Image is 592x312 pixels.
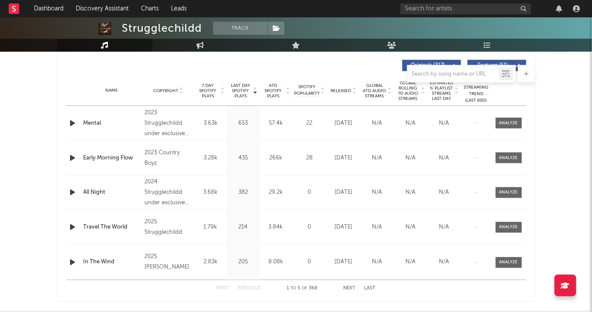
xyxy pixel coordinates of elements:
[144,177,192,209] div: 2024 Strugglechildd under exclusive license to RUN Inc.
[344,286,356,291] button: Next
[331,88,351,93] span: Released
[363,223,392,232] div: N/A
[144,148,192,169] div: 2023 Country Boyz
[408,63,448,68] span: Originals ( 317 )
[197,119,225,128] div: 3.63k
[144,108,192,139] div: 2023 Strugglechildd under exclusive license to RUN Inc.
[430,154,459,163] div: N/A
[291,287,296,291] span: to
[396,189,425,197] div: N/A
[197,223,225,232] div: 1.79k
[329,189,358,197] div: [DATE]
[396,223,425,232] div: N/A
[329,119,358,128] div: [DATE]
[217,286,229,291] button: First
[363,83,387,99] span: Global ATD Audio Streams
[402,60,461,71] button: Originals(317)
[229,119,258,128] div: 653
[430,258,459,267] div: N/A
[262,223,290,232] div: 3.84k
[363,119,392,128] div: N/A
[430,119,459,128] div: N/A
[197,258,225,267] div: 2.83k
[396,119,425,128] div: N/A
[363,154,392,163] div: N/A
[294,258,325,267] div: 0
[294,84,320,97] span: Spotify Popularity
[197,189,225,197] div: 3.68k
[153,88,178,93] span: Copyright
[396,80,420,101] span: Global Rolling 7D Audio Streams
[294,119,325,128] div: 22
[262,154,290,163] div: 266k
[262,119,290,128] div: 57.4k
[302,287,307,291] span: of
[396,154,425,163] div: N/A
[144,252,192,273] div: 2025 [PERSON_NAME]
[197,83,220,99] span: 7 Day Spotify Plays
[213,22,268,35] button: Track
[84,119,140,128] a: Mental
[229,83,252,99] span: Last Day Spotify Plays
[468,60,526,71] button: Features(51)
[238,286,261,291] button: Previous
[329,223,358,232] div: [DATE]
[396,258,425,267] div: N/A
[463,78,489,104] div: Global Streaming Trend (Last 60D)
[229,154,258,163] div: 435
[262,83,285,99] span: ATD Spotify Plays
[84,258,140,267] a: In The Wind
[294,223,325,232] div: 0
[84,223,140,232] a: Travel The World
[229,223,258,232] div: 214
[408,71,499,78] input: Search by song name or URL
[430,223,459,232] div: N/A
[294,154,325,163] div: 28
[84,154,140,163] a: Early Morning Flow
[278,284,326,294] div: 1 5 368
[84,189,140,197] a: All Night
[122,22,202,35] div: Strugglechildd
[329,154,358,163] div: [DATE]
[229,189,258,197] div: 382
[329,258,358,267] div: [DATE]
[229,258,258,267] div: 205
[197,154,225,163] div: 3.28k
[84,87,140,94] div: Name
[144,217,192,238] div: 2025 Strugglechildd
[473,63,513,68] span: Features ( 51 )
[262,189,290,197] div: 29.2k
[262,258,290,267] div: 8.08k
[363,258,392,267] div: N/A
[294,189,325,197] div: 0
[430,189,459,197] div: N/A
[401,3,531,14] input: Search for artists
[430,80,454,101] span: Estimated % Playlist Streams Last Day
[365,286,376,291] button: Last
[363,189,392,197] div: N/A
